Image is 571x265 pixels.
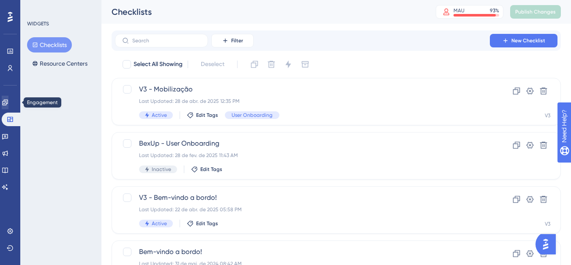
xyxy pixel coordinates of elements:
span: Deselect [201,59,224,69]
div: V3 [545,112,550,119]
button: Edit Tags [187,112,218,119]
button: Publish Changes [510,5,561,19]
span: V3 - Bem-vindo a bordo! [139,193,466,203]
span: Active [152,112,167,119]
div: Last Updated: 22 de abr. de 2025 05:58 PM [139,206,466,213]
span: Inactive [152,166,171,173]
span: Active [152,220,167,227]
button: Edit Tags [191,166,222,173]
button: Resource Centers [27,56,93,71]
iframe: UserGuiding AI Assistant Launcher [535,232,561,257]
div: MAU [454,7,464,14]
div: WIDGETS [27,20,49,27]
button: Filter [211,34,254,47]
div: Last Updated: 28 de fev. de 2025 11:43 AM [139,152,466,159]
button: New Checklist [490,34,557,47]
span: BexUp - User Onboarding [139,138,466,149]
div: Checklists [112,6,415,18]
button: Checklists [27,37,72,52]
div: V3 [545,221,550,227]
button: Deselect [193,57,232,72]
span: Need Help? [20,2,53,12]
span: Edit Tags [196,112,218,119]
span: Edit Tags [196,220,218,227]
span: Edit Tags [200,166,222,173]
span: Publish Changes [515,8,556,15]
div: Last Updated: 28 de abr. de 2025 12:35 PM [139,98,466,105]
input: Search [132,38,201,44]
button: Edit Tags [187,220,218,227]
span: User Onboarding [232,112,273,119]
span: Bem-vindo a bordo! [139,247,466,257]
div: 93 % [490,7,499,14]
span: Select All Showing [134,59,183,69]
span: V3 - Mobilização [139,84,466,94]
span: New Checklist [511,37,545,44]
span: Filter [231,37,243,44]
